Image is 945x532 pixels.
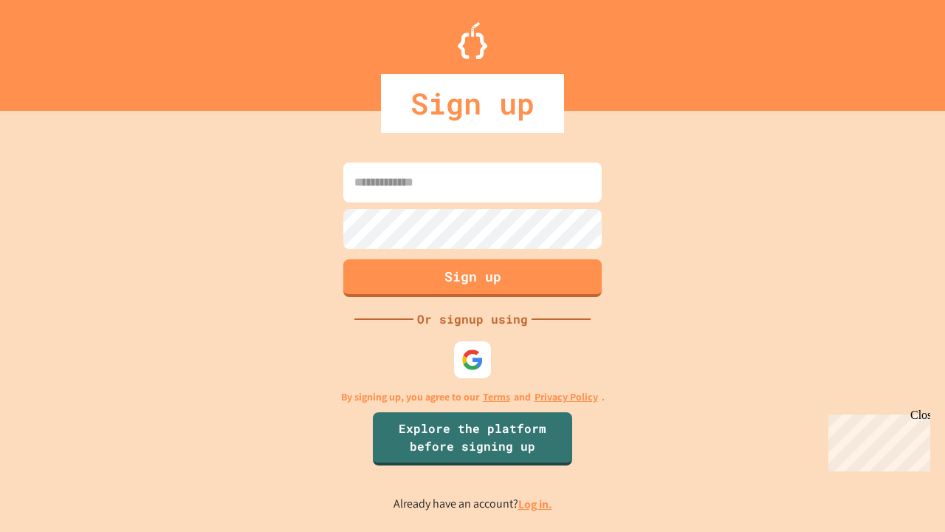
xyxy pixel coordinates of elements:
button: Sign up [343,259,602,297]
div: Chat with us now!Close [6,6,102,94]
a: Terms [483,389,510,405]
a: Explore the platform before signing up [373,412,572,465]
div: Or signup using [413,310,532,328]
p: By signing up, you agree to our and . [341,389,605,405]
img: google-icon.svg [461,349,484,371]
a: Log in. [518,497,552,512]
p: Already have an account? [394,495,552,514]
div: Sign up [381,74,564,133]
img: Logo.svg [458,22,487,59]
iframe: chat widget [822,409,930,471]
a: Privacy Policy [535,389,598,405]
